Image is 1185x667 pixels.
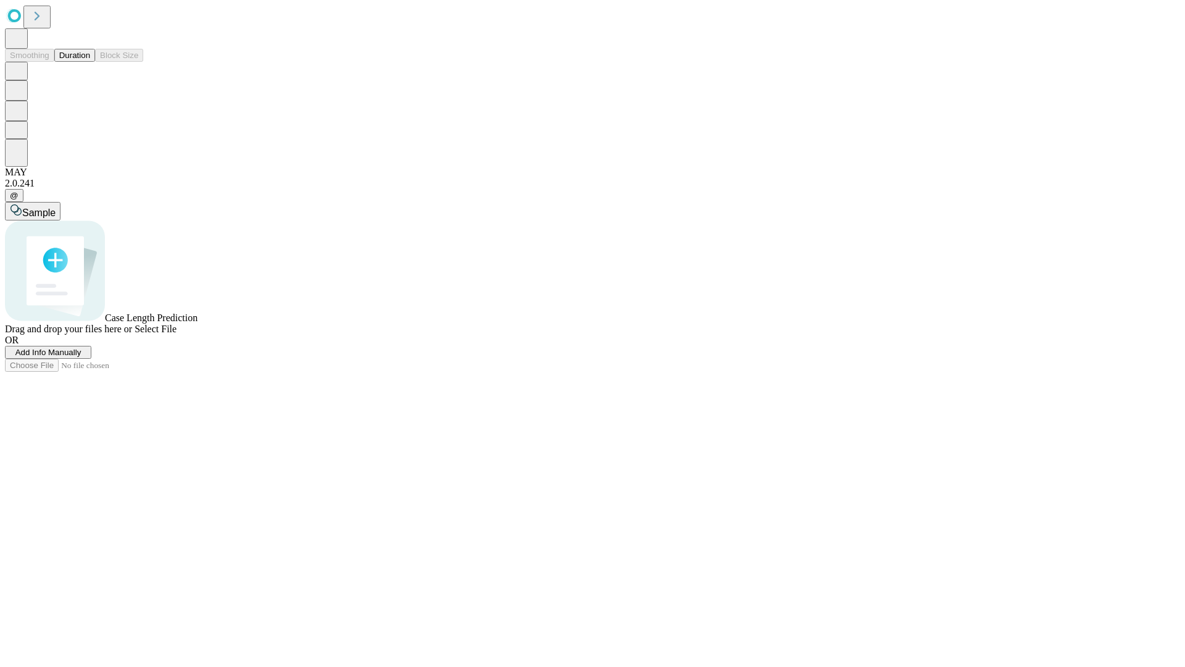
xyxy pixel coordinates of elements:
[95,49,143,62] button: Block Size
[135,324,177,334] span: Select File
[5,167,1180,178] div: MAY
[15,348,81,357] span: Add Info Manually
[5,178,1180,189] div: 2.0.241
[5,324,132,334] span: Drag and drop your files here or
[5,346,91,359] button: Add Info Manually
[54,49,95,62] button: Duration
[22,208,56,218] span: Sample
[5,335,19,345] span: OR
[5,202,60,220] button: Sample
[5,49,54,62] button: Smoothing
[105,313,197,323] span: Case Length Prediction
[10,191,19,200] span: @
[5,189,23,202] button: @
